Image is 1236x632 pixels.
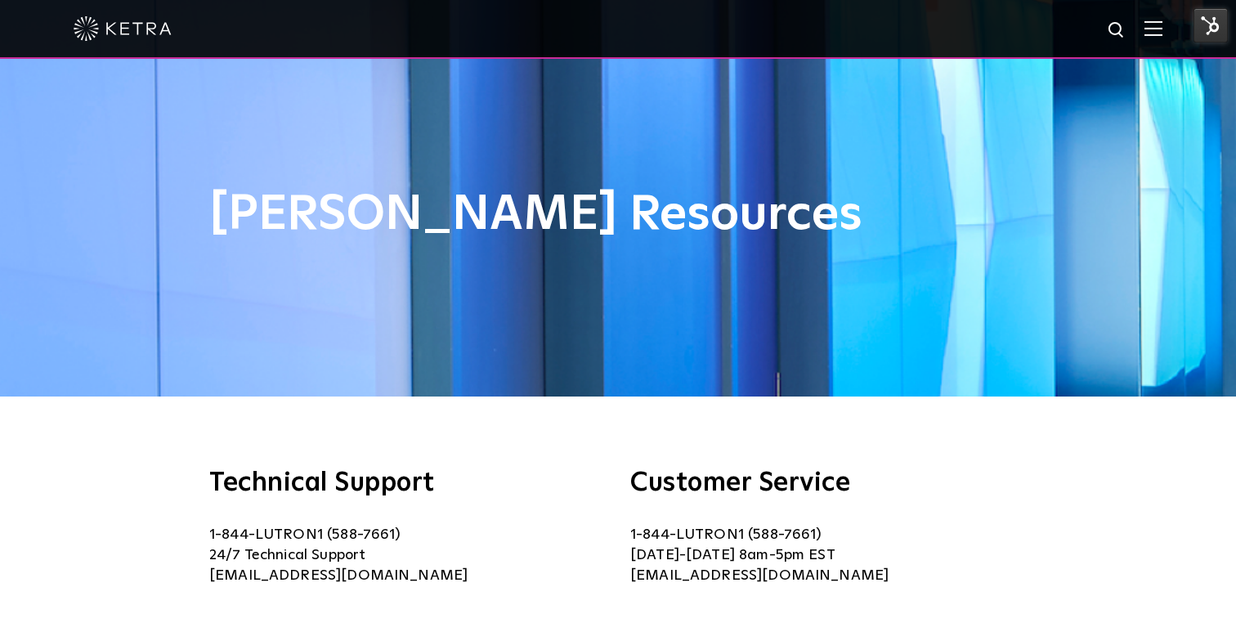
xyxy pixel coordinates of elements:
[1193,8,1228,43] img: HubSpot Tools Menu Toggle
[630,470,1027,496] h3: Customer Service
[209,188,1027,242] h1: [PERSON_NAME] Resources
[209,525,606,586] p: 1-844-LUTRON1 (588-7661) 24/7 Technical Support
[1144,20,1162,36] img: Hamburger%20Nav.svg
[209,568,468,583] a: [EMAIL_ADDRESS][DOMAIN_NAME]
[630,525,1027,586] p: 1-844-LUTRON1 (588-7661) [DATE]-[DATE] 8am-5pm EST [EMAIL_ADDRESS][DOMAIN_NAME]
[74,16,172,41] img: ketra-logo-2019-white
[209,470,606,496] h3: Technical Support
[1107,20,1127,41] img: search icon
